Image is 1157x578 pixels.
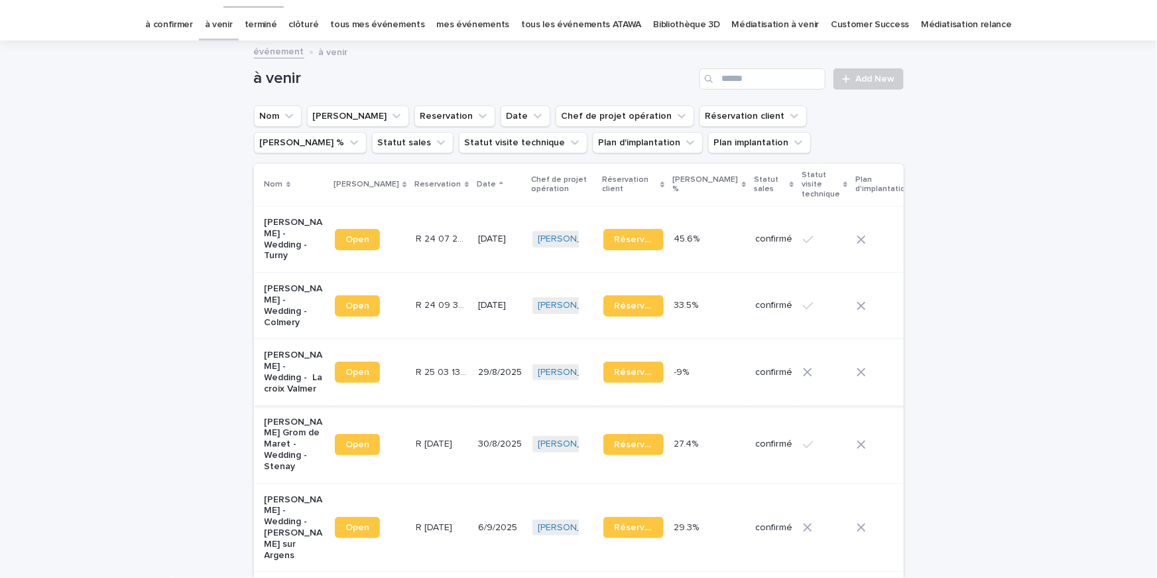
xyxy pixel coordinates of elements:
[674,520,702,534] p: 29.3%
[254,339,1003,405] tr: [PERSON_NAME] - Wedding - La croix ValmerOpenR 25 03 1373R 25 03 1373 29/8/2025[PERSON_NAME] Rése...
[603,434,664,455] a: Réservation
[700,68,825,90] input: Search
[254,405,1003,483] tr: [PERSON_NAME] Grom de Maret - Wedding - StenayOpenR [DATE]R [DATE] 30/8/2025[PERSON_NAME] Réserva...
[345,440,369,449] span: Open
[416,520,456,534] p: R 25 02 1975
[478,234,522,245] p: [DATE]
[603,362,664,383] a: Réservation
[345,301,369,311] span: Open
[335,362,380,383] a: Open
[614,235,653,244] span: Réservation
[755,234,792,245] p: confirmé
[145,9,193,40] a: à confirmer
[345,523,369,532] span: Open
[755,300,792,311] p: confirmé
[478,439,522,450] p: 30/8/2025
[538,234,610,245] a: [PERSON_NAME]
[265,217,325,261] p: [PERSON_NAME] - Wedding - Turny
[330,9,424,40] a: tous mes événements
[614,368,653,377] span: Réservation
[755,439,792,450] p: confirmé
[855,173,910,197] p: Plan d'implantation
[802,168,840,202] p: Statut visite technique
[459,132,587,153] button: Statut visite technique
[732,9,820,40] a: Médiatisation à venir
[754,173,786,197] p: Statut sales
[538,367,610,378] a: [PERSON_NAME]
[416,364,470,378] p: R 25 03 1373
[674,231,703,245] p: 45.6%
[856,74,895,84] span: Add New
[602,173,658,197] p: Réservation client
[265,494,325,561] p: [PERSON_NAME] - Wedding - [PERSON_NAME] sur Argens
[538,439,610,450] a: [PERSON_NAME]
[254,106,302,127] button: Nom
[205,9,233,40] a: à venir
[700,106,807,127] button: Réservation client
[603,295,664,317] a: Réservation
[593,132,703,153] button: Plan d'implantation
[674,364,692,378] p: -9%
[345,235,369,244] span: Open
[335,295,380,317] a: Open
[254,273,1003,339] tr: [PERSON_NAME] - Wedding - ColmeryOpenR 24 09 3005R 24 09 3005 [DATE][PERSON_NAME] Réservation33.5...
[921,9,1012,40] a: Médiatisation relance
[416,436,456,450] p: R 24 10 1812
[245,9,277,40] a: terminé
[673,173,739,197] p: [PERSON_NAME] %
[335,517,380,538] a: Open
[345,368,369,377] span: Open
[833,68,903,90] a: Add New
[531,173,594,197] p: Chef de projet opération
[831,9,909,40] a: Customer Success
[319,44,348,58] p: à venir
[416,297,470,311] p: R 24 09 3005
[501,106,550,127] button: Date
[674,297,701,311] p: 33.5%
[254,206,1003,272] tr: [PERSON_NAME] - Wedding - TurnyOpenR 24 07 2723R 24 07 2723 [DATE][PERSON_NAME] Réservation45.6%4...
[335,434,380,455] a: Open
[755,367,792,378] p: confirmé
[372,132,454,153] button: Statut sales
[477,177,496,192] p: Date
[334,177,399,192] p: [PERSON_NAME]
[538,300,610,311] a: [PERSON_NAME]
[603,229,664,250] a: Réservation
[653,9,719,40] a: Bibliothèque 3D
[254,483,1003,572] tr: [PERSON_NAME] - Wedding - [PERSON_NAME] sur ArgensOpenR [DATE]R [DATE] 6/9/2025[PERSON_NAME] Rése...
[478,522,522,534] p: 6/9/2025
[414,106,495,127] button: Reservation
[265,417,325,472] p: [PERSON_NAME] Grom de Maret - Wedding - Stenay
[415,177,461,192] p: Reservation
[603,517,664,538] a: Réservation
[416,231,470,245] p: R 24 07 2723
[556,106,694,127] button: Chef de projet opération
[335,229,380,250] a: Open
[254,69,695,88] h1: à venir
[254,132,367,153] button: Marge %
[265,177,283,192] p: Nom
[478,367,522,378] p: 29/8/2025
[674,436,701,450] p: 27.4%
[521,9,641,40] a: tous les événements ATAWA
[288,9,318,40] a: clôturé
[755,522,792,534] p: confirmé
[254,43,304,58] a: événement
[614,301,653,311] span: Réservation
[265,350,325,394] p: [PERSON_NAME] - Wedding - La croix Valmer
[614,440,653,449] span: Réservation
[614,523,653,532] span: Réservation
[478,300,522,311] p: [DATE]
[436,9,509,40] a: mes événements
[538,522,610,534] a: [PERSON_NAME]
[265,283,325,328] p: [PERSON_NAME] - Wedding - Colmery
[307,106,409,127] button: Lien Stacker
[708,132,811,153] button: Plan implantation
